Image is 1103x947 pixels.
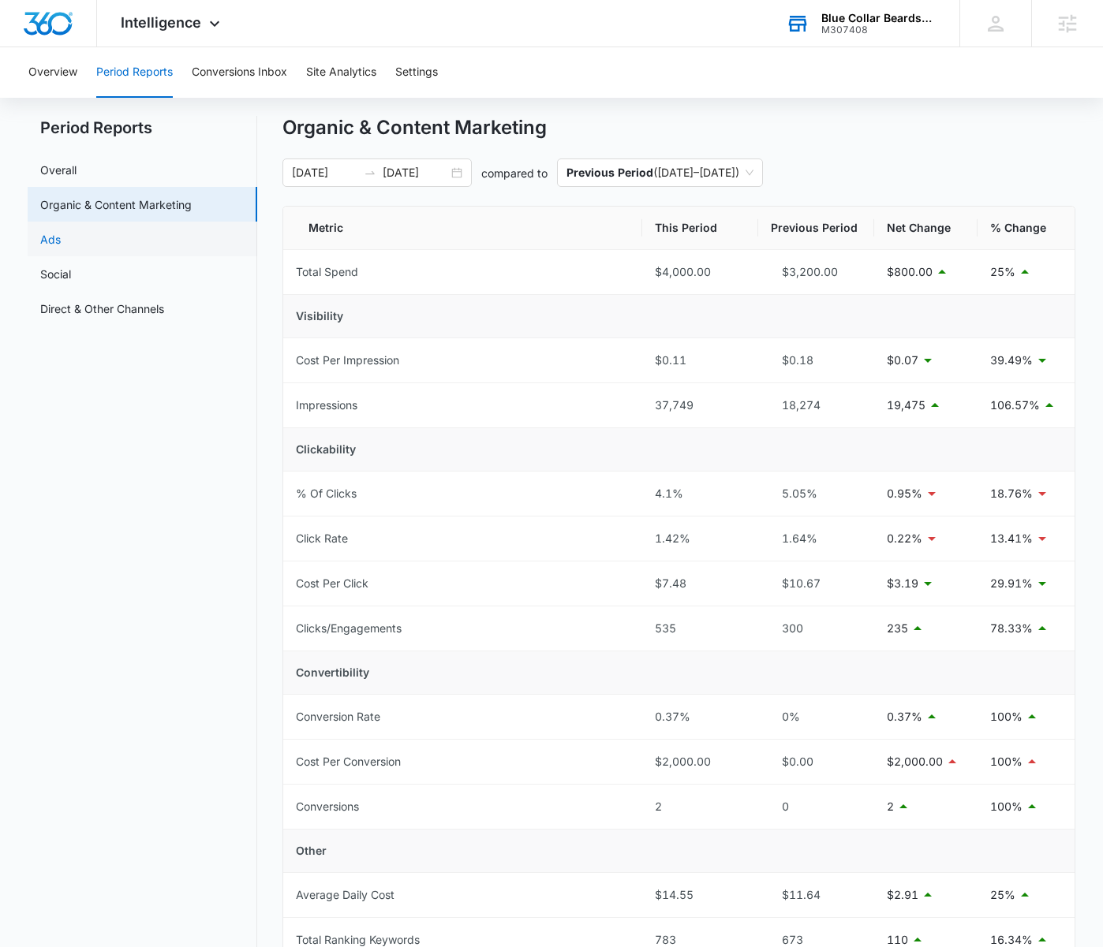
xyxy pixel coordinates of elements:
[655,708,746,725] div: 0.37%
[566,159,753,186] span: ( [DATE] – [DATE] )
[655,352,746,369] div: $0.11
[655,753,746,770] div: $2,000.00
[364,166,376,179] span: swap-right
[771,620,862,637] div: 300
[25,41,38,54] img: website_grey.svg
[296,798,359,815] div: Conversions
[296,575,368,592] div: Cost Per Click
[364,166,376,179] span: to
[990,708,1023,725] p: 100%
[40,231,61,248] a: Ads
[887,708,922,725] p: 0.37%
[821,24,937,35] div: account id
[887,753,943,770] p: $2,000.00
[887,530,922,547] p: 0.22%
[306,47,376,98] button: Site Analytics
[192,47,287,98] button: Conversions Inbox
[887,620,908,637] p: 235
[990,530,1033,547] p: 13.41%
[296,620,402,637] div: Clicks/Engagements
[887,798,894,815] p: 2
[655,397,746,414] div: 37,749
[296,397,357,414] div: Impressions
[655,798,746,815] div: 2
[40,266,71,282] a: Social
[771,263,862,281] div: $3,200.00
[655,530,746,547] div: 1.42%
[296,708,380,725] div: Conversion Rate
[887,397,925,414] p: 19,475
[296,753,401,770] div: Cost Per Conversion
[771,708,862,725] div: 0%
[642,207,758,250] th: This Period
[283,830,1075,873] td: Other
[990,485,1033,502] p: 18.76%
[887,485,922,502] p: 0.95%
[40,300,164,317] a: Direct & Other Channels
[874,207,978,250] th: Net Change
[655,485,746,502] div: 4.1%
[383,164,448,181] input: End date
[41,41,174,54] div: Domain: [DOMAIN_NAME]
[28,47,77,98] button: Overview
[296,352,399,369] div: Cost Per Impression
[43,91,55,104] img: tab_domain_overview_orange.svg
[821,12,937,24] div: account name
[990,753,1023,770] p: 100%
[96,47,173,98] button: Period Reports
[990,397,1040,414] p: 106.57%
[771,798,862,815] div: 0
[282,116,547,140] h1: Organic & Content Marketing
[655,620,746,637] div: 535
[481,165,548,181] p: compared to
[887,575,918,592] p: $3.19
[771,485,862,502] div: 5.05%
[771,575,862,592] div: $10.67
[990,798,1023,815] p: 100%
[655,575,746,592] div: $7.48
[655,263,746,281] div: $4,000.00
[395,47,438,98] button: Settings
[771,352,862,369] div: $0.18
[28,116,257,140] h2: Period Reports
[990,575,1033,592] p: 29.91%
[887,263,933,281] p: $800.00
[990,886,1015,904] p: 25%
[296,263,358,281] div: Total Spend
[887,352,918,369] p: $0.07
[655,886,746,904] div: $14.55
[121,14,201,31] span: Intelligence
[771,397,862,414] div: 18,274
[771,530,862,547] div: 1.64%
[157,91,170,104] img: tab_keywords_by_traffic_grey.svg
[40,196,192,213] a: Organic & Content Marketing
[283,295,1075,338] td: Visibility
[40,162,77,178] a: Overall
[60,93,141,103] div: Domain Overview
[990,620,1033,637] p: 78.33%
[978,207,1075,250] th: % Change
[990,263,1015,281] p: 25%
[296,530,348,547] div: Click Rate
[25,25,38,38] img: logo_orange.svg
[283,651,1075,695] td: Convertibility
[296,485,357,502] div: % Of Clicks
[283,428,1075,472] td: Clickability
[990,352,1033,369] p: 39.49%
[887,886,918,904] p: $2.91
[566,166,653,179] p: Previous Period
[771,753,862,770] div: $0.00
[292,164,357,181] input: Start date
[771,886,862,904] div: $11.64
[758,207,874,250] th: Previous Period
[44,25,77,38] div: v 4.0.25
[283,207,642,250] th: Metric
[296,886,394,904] div: Average Daily Cost
[174,93,266,103] div: Keywords by Traffic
